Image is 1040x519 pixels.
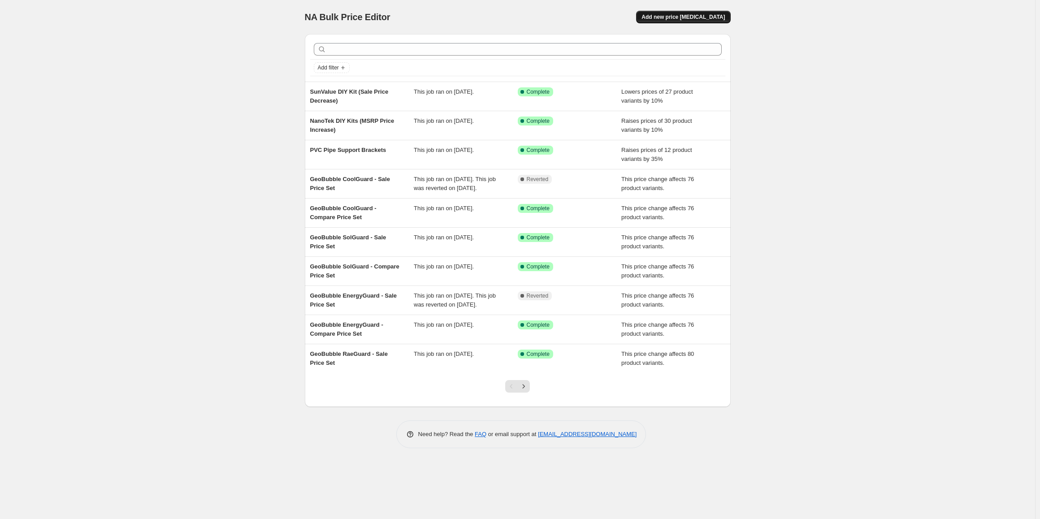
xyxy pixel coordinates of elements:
span: SunValue DIY Kit (Sale Price Decrease) [310,88,389,104]
span: GeoBubble EnergyGuard - Sale Price Set [310,292,397,308]
span: Complete [527,234,550,241]
span: Reverted [527,292,549,299]
span: This price change affects 76 product variants. [621,292,694,308]
span: This price change affects 80 product variants. [621,350,694,366]
span: Complete [527,117,550,125]
span: PVC Pipe Support Brackets [310,147,386,153]
span: Complete [527,147,550,154]
span: GeoBubble EnergyGuard - Compare Price Set [310,321,383,337]
span: This job ran on [DATE]. [414,350,474,357]
span: Need help? Read the [418,431,475,437]
span: Lowers prices of 27 product variants by 10% [621,88,693,104]
button: Next [517,380,530,393]
span: This job ran on [DATE]. This job was reverted on [DATE]. [414,176,496,191]
span: NA Bulk Price Editor [305,12,390,22]
a: FAQ [475,431,486,437]
a: [EMAIL_ADDRESS][DOMAIN_NAME] [538,431,637,437]
span: This job ran on [DATE]. [414,321,474,328]
span: GeoBubble SolGuard - Sale Price Set [310,234,386,250]
button: Add new price [MEDICAL_DATA] [636,11,730,23]
span: Complete [527,205,550,212]
span: Reverted [527,176,549,183]
span: This job ran on [DATE]. [414,205,474,212]
span: GeoBubble SolGuard - Compare Price Set [310,263,399,279]
span: Complete [527,321,550,329]
span: This price change affects 76 product variants. [621,234,694,250]
span: This job ran on [DATE]. This job was reverted on [DATE]. [414,292,496,308]
span: This price change affects 76 product variants. [621,205,694,221]
span: Add new price [MEDICAL_DATA] [641,13,725,21]
span: This job ran on [DATE]. [414,88,474,95]
span: Complete [527,263,550,270]
span: Raises prices of 30 product variants by 10% [621,117,692,133]
span: Complete [527,88,550,95]
span: NanoTek DIY Kits (MSRP Price Increase) [310,117,394,133]
span: This job ran on [DATE]. [414,147,474,153]
span: This job ran on [DATE]. [414,117,474,124]
nav: Pagination [505,380,530,393]
span: GeoBubble CoolGuard - Compare Price Set [310,205,377,221]
span: or email support at [486,431,538,437]
span: This job ran on [DATE]. [414,263,474,270]
span: Add filter [318,64,339,71]
span: This price change affects 76 product variants. [621,321,694,337]
span: GeoBubble RaeGuard - Sale Price Set [310,350,388,366]
span: Raises prices of 12 product variants by 35% [621,147,692,162]
span: GeoBubble CoolGuard - Sale Price Set [310,176,390,191]
span: This price change affects 76 product variants. [621,263,694,279]
button: Add filter [314,62,350,73]
span: This price change affects 76 product variants. [621,176,694,191]
span: This job ran on [DATE]. [414,234,474,241]
span: Complete [527,350,550,358]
